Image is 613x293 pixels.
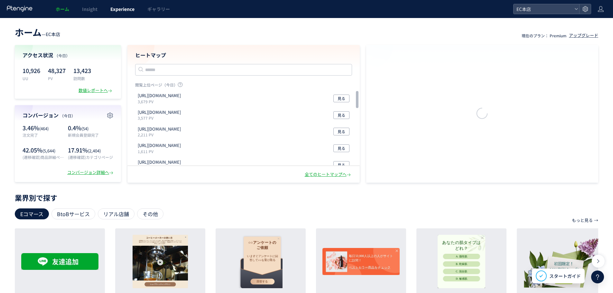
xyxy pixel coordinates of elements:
p: (遷移確認)カテゴリページ [68,154,113,160]
p: (遷移確認)商品詳細ページ [23,154,65,160]
span: 見る [338,95,345,102]
p: もっと見る [572,215,593,226]
span: ギャラリー [147,6,170,12]
span: (2,404) [88,148,101,154]
span: (5,644) [42,148,55,154]
button: 見る [333,95,349,102]
h4: アクセス状況 [23,51,113,59]
p: 10,926 [23,65,40,76]
div: — [15,26,60,39]
p: 42.05% [23,146,65,154]
p: 3,679 PV [138,99,183,104]
span: EC本店 [46,31,60,37]
button: 見る [333,128,349,135]
span: EC本店 [515,4,572,14]
div: 数値レポートへ [79,87,113,94]
h4: コンバージョン [23,112,113,119]
p: 3.46% [23,124,65,132]
div: アップグレード [569,32,598,39]
p: https://etvos.com/holiday [138,159,181,165]
p: PV [48,76,66,81]
p: 1,611 PV [138,149,183,154]
span: (464) [39,125,49,132]
span: (54) [81,125,88,132]
div: その他 [137,208,163,219]
div: 全てのヒートマップへ [305,171,352,178]
span: Experience [110,6,135,12]
div: リアル店舗 [98,208,135,219]
button: 見る [333,144,349,152]
p: 2,211 PV [138,132,183,137]
p: 注文完了 [23,132,65,138]
span: ホーム [15,26,42,39]
p: UU [23,76,40,81]
p: 新規会員登録完了 [68,132,113,138]
div: コンバージョン詳細へ [67,169,115,176]
span: 見る [338,128,345,135]
span: ホーム [56,6,69,12]
div: Eコマース [15,208,49,219]
p: 0.4% [68,124,113,132]
p: https://etvos.com/shop/customer/menu.aspx [138,109,181,115]
p: https://etvos.com/shop/default.aspx [138,93,181,99]
h4: ヒートマップ [135,51,352,59]
span: 見る [338,144,345,152]
button: 見る [333,111,349,119]
p: 1,306 PV [138,165,183,171]
p: 業界別で探す [15,196,598,199]
span: 見る [338,111,345,119]
p: https://etvos.com/shop/lp/make_perfectkit_standard.aspx [138,126,181,132]
span: スタートガイド [549,273,581,279]
span: 見る [338,161,345,169]
p: 13,423 [73,65,91,76]
p: 17.91% [68,146,113,154]
p: 3,577 PV [138,115,183,121]
p: 閲覧上位ページ（今日） [135,82,352,90]
span: （今日） [54,53,70,58]
span: Insight [82,6,98,12]
p: https://etvos.com/shop/cart/cart.aspx [138,142,181,149]
p: 48,327 [48,65,66,76]
button: 見る [333,161,349,169]
p: → [594,215,598,226]
span: （今日） [60,113,75,118]
div: BtoBサービス [51,208,95,219]
p: 訪問数 [73,76,91,81]
p: 現在のプラン： Premium [522,33,566,38]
